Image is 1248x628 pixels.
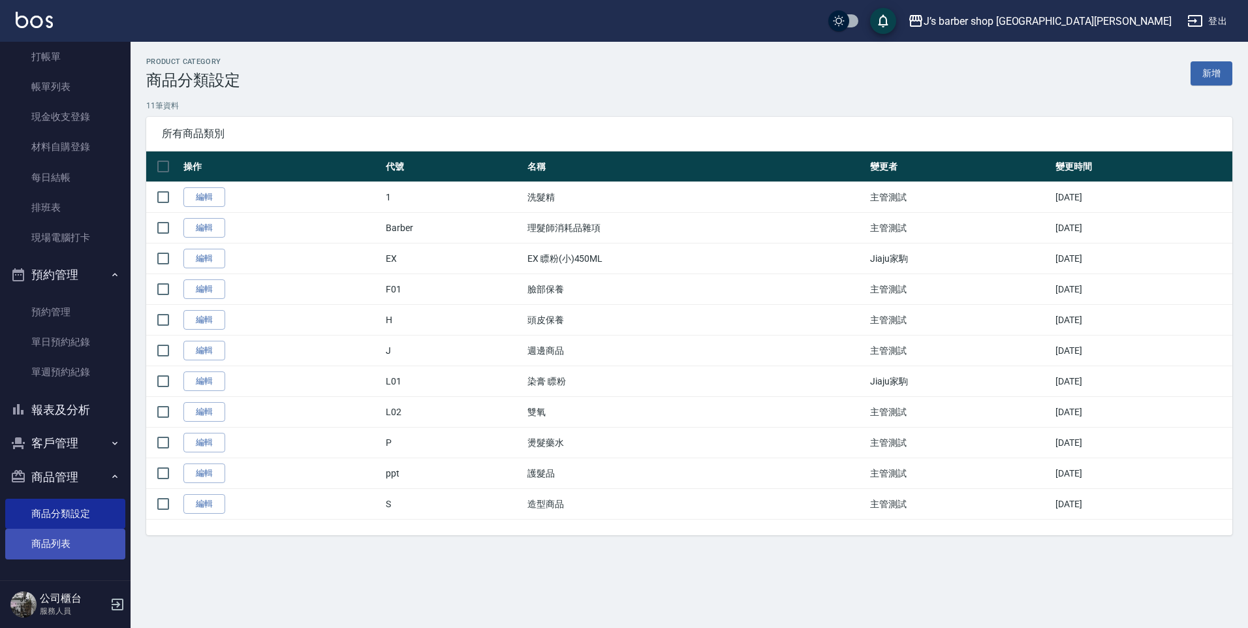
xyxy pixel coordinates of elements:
[867,274,1052,305] td: 主管測試
[867,397,1052,428] td: 主管測試
[5,72,125,102] a: 帳單列表
[867,489,1052,520] td: 主管測試
[183,279,225,300] a: 編輯
[183,249,225,269] a: 編輯
[382,397,524,428] td: L02
[183,433,225,453] a: 編輯
[5,42,125,72] a: 打帳單
[524,428,867,458] td: 燙髮藥水
[1052,151,1232,182] th: 變更時間
[1052,243,1232,274] td: [DATE]
[146,71,240,89] h3: 商品分類設定
[5,163,125,193] a: 每日結帳
[524,274,867,305] td: 臉部保養
[524,366,867,397] td: 染膏 瞟粉
[524,151,867,182] th: 名稱
[183,218,225,238] a: 編輯
[180,151,382,182] th: 操作
[5,393,125,427] button: 報表及分析
[183,494,225,514] a: 編輯
[867,182,1052,213] td: 主管測試
[146,100,1232,112] p: 11 筆資料
[5,529,125,559] a: 商品列表
[1052,397,1232,428] td: [DATE]
[524,336,867,366] td: 週邊商品
[1052,274,1232,305] td: [DATE]
[867,243,1052,274] td: Jiaju家駒
[5,297,125,327] a: 預約管理
[867,336,1052,366] td: 主管測試
[382,428,524,458] td: P
[524,243,867,274] td: EX 瞟粉(小)450ML
[524,458,867,489] td: 護髮品
[183,463,225,484] a: 編輯
[5,499,125,529] a: 商品分類設定
[40,605,106,617] p: 服務人員
[1052,366,1232,397] td: [DATE]
[5,357,125,387] a: 單週預約紀錄
[183,371,225,392] a: 編輯
[183,341,225,361] a: 編輯
[524,305,867,336] td: 頭皮保養
[183,402,225,422] a: 編輯
[1052,182,1232,213] td: [DATE]
[524,213,867,243] td: 理髮師消耗品雜項
[146,57,240,66] h2: Product Category
[10,591,37,618] img: Person
[382,336,524,366] td: J
[40,592,106,605] h5: 公司櫃台
[1052,305,1232,336] td: [DATE]
[1052,458,1232,489] td: [DATE]
[382,151,524,182] th: 代號
[1052,336,1232,366] td: [DATE]
[183,310,225,330] a: 編輯
[5,223,125,253] a: 現場電腦打卡
[1052,489,1232,520] td: [DATE]
[524,489,867,520] td: 造型商品
[867,458,1052,489] td: 主管測試
[5,426,125,460] button: 客戶管理
[867,151,1052,182] th: 變更者
[16,12,53,28] img: Logo
[1182,9,1232,33] button: 登出
[867,305,1052,336] td: 主管測試
[382,182,524,213] td: 1
[903,8,1177,35] button: J’s barber shop [GEOGRAPHIC_DATA][PERSON_NAME]
[5,460,125,494] button: 商品管理
[524,397,867,428] td: 雙氧
[382,213,524,243] td: Barber
[1191,61,1232,86] a: 新增
[382,243,524,274] td: EX
[5,193,125,223] a: 排班表
[382,366,524,397] td: L01
[5,102,125,132] a: 現金收支登錄
[183,187,225,208] a: 編輯
[867,213,1052,243] td: 主管測試
[382,305,524,336] td: H
[524,182,867,213] td: 洗髮精
[867,428,1052,458] td: 主管測試
[1052,428,1232,458] td: [DATE]
[382,489,524,520] td: S
[1052,213,1232,243] td: [DATE]
[5,258,125,292] button: 預約管理
[162,127,1217,140] span: 所有商品類別
[5,327,125,357] a: 單日預約紀錄
[870,8,896,34] button: save
[382,274,524,305] td: F01
[5,132,125,162] a: 材料自購登錄
[382,458,524,489] td: ppt
[924,13,1172,29] div: J’s barber shop [GEOGRAPHIC_DATA][PERSON_NAME]
[867,366,1052,397] td: Jiaju家駒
